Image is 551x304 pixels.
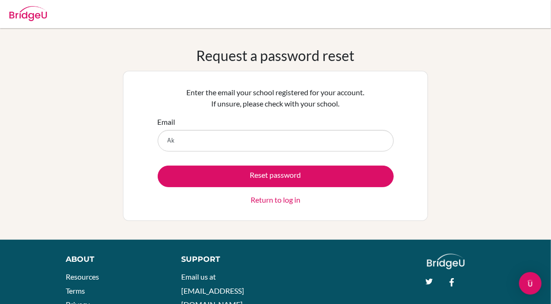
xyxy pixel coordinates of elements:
[197,47,355,64] h1: Request a password reset
[158,166,394,187] button: Reset password
[158,87,394,109] p: Enter the email your school registered for your account. If unsure, please check with your school.
[251,194,300,205] a: Return to log in
[158,116,176,128] label: Email
[181,254,267,265] div: Support
[66,272,99,281] a: Resources
[66,254,160,265] div: About
[9,6,47,21] img: Bridge-U
[427,254,465,269] img: logo_white@2x-f4f0deed5e89b7ecb1c2cc34c3e3d731f90f0f143d5ea2071677605dd97b5244.png
[519,272,542,295] div: Open Intercom Messenger
[66,286,85,295] a: Terms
